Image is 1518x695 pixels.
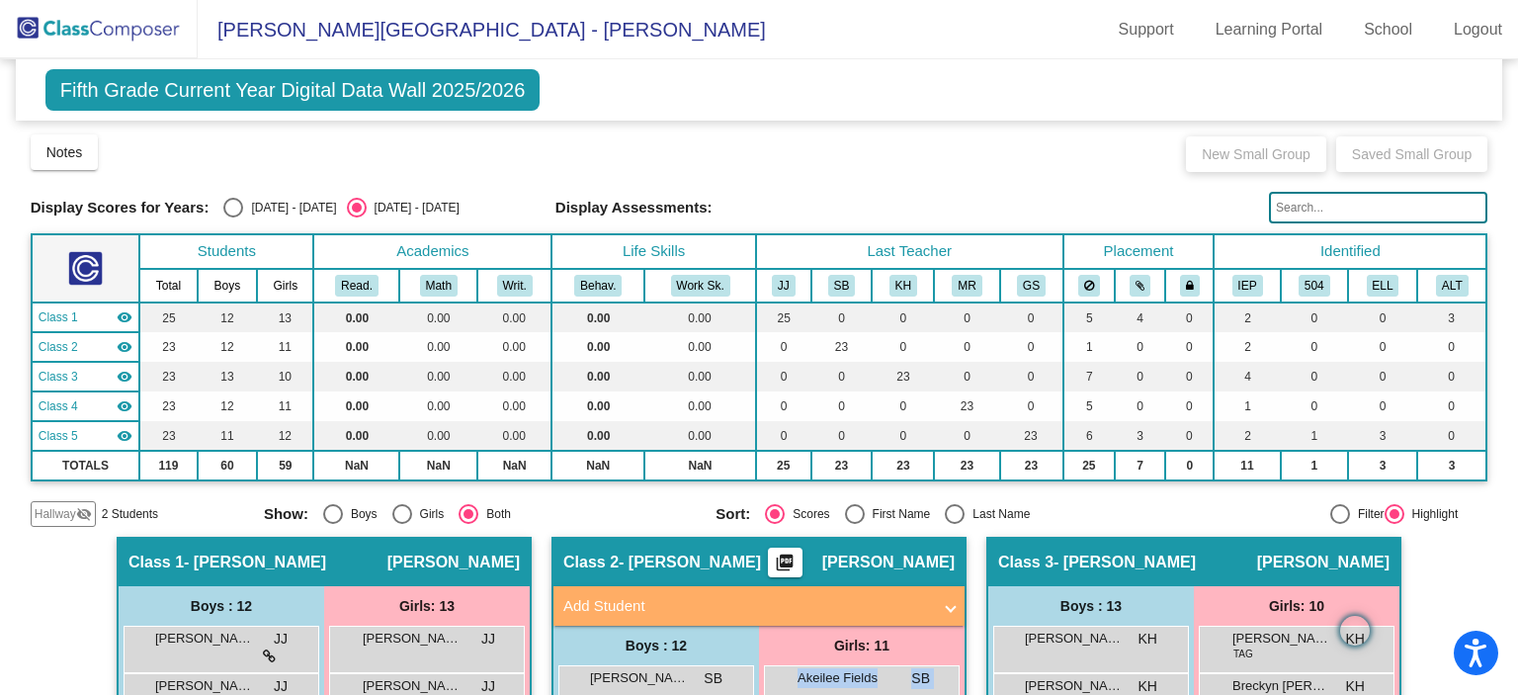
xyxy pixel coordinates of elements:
[1417,332,1486,362] td: 0
[32,332,140,362] td: Susan Berndt - Berndt
[257,332,313,362] td: 11
[574,275,622,297] button: Behav.
[1233,647,1253,661] span: TAG
[1025,629,1124,649] span: [PERSON_NAME]
[1063,234,1215,269] th: Placement
[477,421,551,451] td: 0.00
[563,595,931,618] mat-panel-title: Add Student
[759,626,965,665] div: Girls: 11
[563,553,619,572] span: Class 2
[1214,362,1280,391] td: 4
[756,362,811,391] td: 0
[671,275,730,297] button: Work Sk.
[1017,275,1046,297] button: GS
[1138,629,1157,650] span: KH
[1281,303,1348,332] td: 0
[872,451,934,480] td: 23
[117,309,132,325] mat-icon: visibility
[313,421,399,451] td: 0.00
[1165,391,1214,421] td: 0
[1417,269,1486,303] th: Alternate Assessment
[822,553,955,572] span: [PERSON_NAME]
[773,553,797,580] mat-icon: picture_as_pdf
[35,505,76,523] span: Hallway
[399,421,477,451] td: 0.00
[1063,362,1116,391] td: 7
[313,303,399,332] td: 0.00
[1417,391,1486,421] td: 0
[756,391,811,421] td: 0
[477,303,551,332] td: 0.00
[1063,332,1116,362] td: 1
[889,275,917,297] button: KH
[1232,629,1331,649] span: [PERSON_NAME]
[716,504,1152,524] mat-radio-group: Select an option
[39,308,78,326] span: Class 1
[965,505,1030,523] div: Last Name
[313,362,399,391] td: 0.00
[1000,303,1063,332] td: 0
[257,451,313,480] td: 59
[865,505,931,523] div: First Name
[387,553,520,572] span: [PERSON_NAME]
[477,332,551,362] td: 0.00
[257,391,313,421] td: 11
[477,391,551,421] td: 0.00
[128,553,184,572] span: Class 1
[551,332,644,362] td: 0.00
[313,391,399,421] td: 0.00
[198,303,258,332] td: 12
[198,269,258,303] th: Boys
[363,629,462,649] span: [PERSON_NAME]
[934,362,999,391] td: 0
[1103,14,1190,45] a: Support
[1281,332,1348,362] td: 0
[811,332,873,362] td: 23
[1165,332,1214,362] td: 0
[139,269,197,303] th: Total
[139,332,197,362] td: 23
[198,451,258,480] td: 60
[934,303,999,332] td: 0
[555,199,713,217] span: Display Assessments:
[551,234,756,269] th: Life Skills
[1000,391,1063,421] td: 0
[155,629,254,649] span: [PERSON_NAME]
[1063,421,1116,451] td: 6
[257,303,313,332] td: 13
[1000,421,1063,451] td: 23
[644,332,756,362] td: 0.00
[1269,192,1487,223] input: Search...
[399,362,477,391] td: 0.00
[934,269,999,303] th: Mitchell Rueschenberg
[828,275,856,297] button: SB
[313,451,399,480] td: NaN
[1348,269,1417,303] th: English Language Learner
[934,332,999,362] td: 0
[1438,14,1518,45] a: Logout
[1348,451,1417,480] td: 3
[644,362,756,391] td: 0.00
[1165,421,1214,451] td: 0
[798,668,896,688] span: Akeilee Fields
[119,586,324,626] div: Boys : 12
[481,629,495,650] span: JJ
[811,391,873,421] td: 0
[117,369,132,385] mat-icon: visibility
[198,14,766,45] span: [PERSON_NAME][GEOGRAPHIC_DATA] - [PERSON_NAME]
[1115,362,1165,391] td: 0
[198,391,258,421] td: 12
[39,427,78,445] span: Class 5
[117,339,132,355] mat-icon: visibility
[139,391,197,421] td: 23
[1165,303,1214,332] td: 0
[139,303,197,332] td: 25
[1417,421,1486,451] td: 0
[1281,421,1348,451] td: 1
[998,553,1054,572] span: Class 3
[274,629,288,650] span: JJ
[1350,505,1385,523] div: Filter
[756,303,811,332] td: 25
[31,199,210,217] span: Display Scores for Years:
[399,451,477,480] td: NaN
